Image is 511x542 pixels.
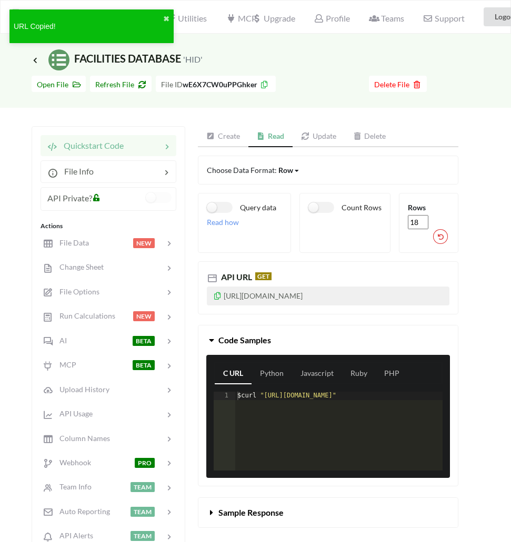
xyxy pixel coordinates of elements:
[32,52,203,65] span: FACILITIES DATABASE
[32,76,86,92] button: Open File
[133,238,155,248] span: NEW
[183,80,257,89] b: wE6X7CW0uPPGhker
[53,287,99,296] span: File Options
[53,409,93,418] span: API Usage
[183,54,203,64] small: 'HID'
[252,363,292,384] a: Python
[41,221,176,231] div: Actions
[131,482,155,492] span: TEAM
[53,336,67,345] span: AI
[163,14,169,25] button: close
[374,80,422,89] span: Delete File
[53,458,91,467] span: Webhook
[423,14,465,23] span: Support
[95,80,146,89] span: Refresh File
[47,193,92,203] span: API Private?
[58,166,94,176] span: File Info
[198,498,458,527] button: Sample Response
[292,363,342,384] a: Javascript
[255,272,272,280] span: GET
[53,434,110,443] span: Column Names
[308,202,382,213] label: Count Rows
[53,360,76,369] span: MCP
[408,203,426,212] b: Rows
[133,336,155,346] span: BETA
[135,458,155,468] span: PRO
[219,272,252,282] span: API URL
[53,311,115,320] span: Run Calculations
[252,14,295,23] span: Upgrade
[53,385,109,394] span: Upload History
[207,287,449,305] p: [URL][DOMAIN_NAME]
[133,360,155,370] span: BETA
[345,126,395,147] a: Delete
[131,531,155,541] span: TEAM
[161,80,183,89] span: File ID
[214,392,235,400] div: 1
[369,13,404,23] span: Teams
[218,507,284,517] span: Sample Response
[215,363,252,384] a: C URL
[314,13,350,23] span: Profile
[369,76,427,92] button: Delete File
[90,76,152,92] button: Refresh File
[207,202,276,213] label: Query data
[342,363,376,384] a: Ruby
[37,80,81,89] span: Open File
[14,21,163,32] div: URL Copied!
[376,363,408,384] a: PHP
[207,166,300,175] span: Choose Data Format:
[293,126,345,147] a: Update
[131,507,155,517] span: TEAM
[218,335,271,345] span: Code Samples
[166,13,207,23] span: Utilities
[207,218,239,227] span: Read how
[53,238,89,247] span: File Data
[278,165,293,176] div: Row
[198,126,248,147] a: Create
[53,262,104,271] span: Change Sheet
[53,507,110,516] span: Auto Reporting
[53,482,92,491] span: Team Info
[248,126,293,147] a: Read
[198,325,458,355] button: Code Samples
[48,49,69,70] img: /static/media/sheets.7a1b7961.svg
[57,140,124,150] span: Quickstart Code
[226,13,256,23] span: MCP
[133,311,155,321] span: NEW
[53,531,93,540] span: API Alerts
